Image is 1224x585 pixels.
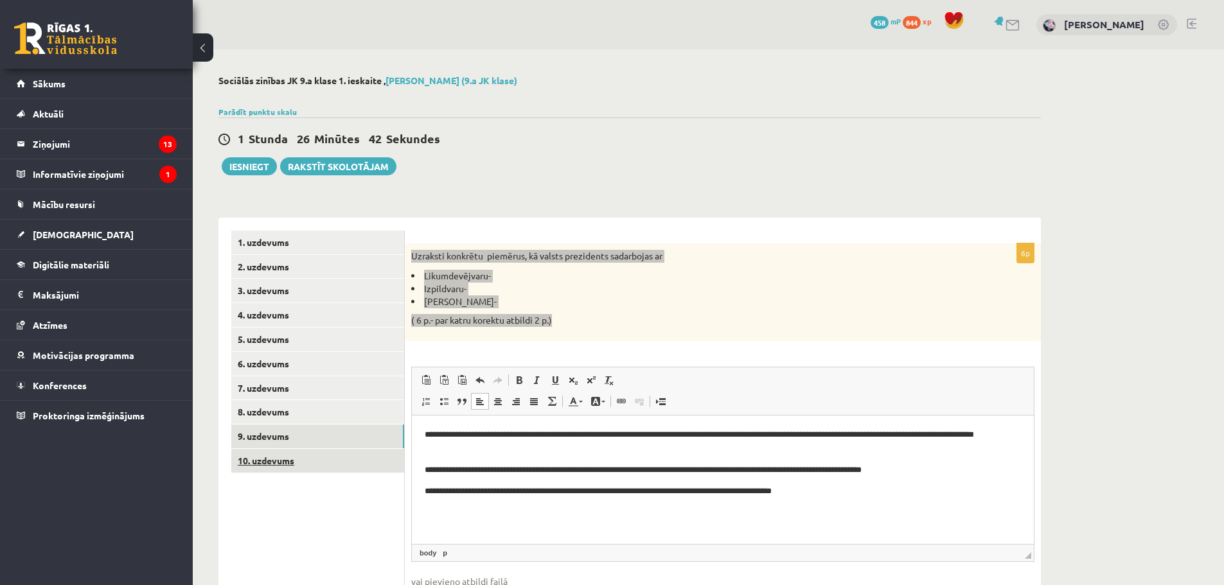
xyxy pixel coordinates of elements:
a: По правому краю [507,393,525,410]
a: Maksājumi [17,280,177,310]
li: Likumdevējvaru- [411,270,970,283]
a: 1. uzdevums [231,231,404,254]
a: Rakstīt skolotājam [280,157,396,175]
a: Вставить только текст (Ctrl+Shift+V) [435,372,453,389]
a: 8. uzdevums [231,400,404,424]
a: 7. uzdevums [231,376,404,400]
span: 458 [871,16,889,29]
a: Математика [543,393,561,410]
a: Курсив (Ctrl+I) [528,372,546,389]
a: 9. uzdevums [231,424,404,448]
p: Uzraksti konkrētu piemērus, kā valsts prezidents sadarbojas ar [411,250,970,263]
a: Убрать форматирование [600,372,618,389]
a: 10. uzdevums [231,449,404,473]
a: Вставить (Ctrl+V) [417,372,435,389]
a: Вставить / удалить маркированный список [435,393,453,410]
i: 1 [159,166,177,183]
span: 42 [369,131,382,146]
p: ( 6 p.- par katru korektu atbildi 2 p.) [411,314,970,327]
span: Перетащите для изменения размера [1025,552,1031,559]
span: Sekundes [386,131,440,146]
a: Элемент p [440,547,450,559]
a: Konferences [17,371,177,400]
a: 458 mP [871,16,901,26]
span: 844 [903,16,921,29]
a: Вставить/Редактировать ссылку (Ctrl+K) [612,393,630,410]
a: Элемент body [417,547,439,559]
span: Atzīmes [33,319,67,331]
span: Motivācijas programma [33,349,134,361]
a: 6. uzdevums [231,352,404,376]
legend: Informatīvie ziņojumi [33,159,177,189]
a: Цвет фона [587,393,609,410]
span: [DEMOGRAPHIC_DATA] [33,229,134,240]
span: Digitālie materiāli [33,259,109,270]
a: Отменить (Ctrl+Z) [471,372,489,389]
span: 26 [297,131,310,146]
span: Proktoringa izmēģinājums [33,410,145,421]
a: [PERSON_NAME] [1064,18,1144,31]
a: Цвет текста [564,393,587,410]
legend: Ziņojumi [33,129,177,159]
a: Убрать ссылку [630,393,648,410]
span: Konferences [33,380,87,391]
a: По ширине [525,393,543,410]
a: Ziņojumi13 [17,129,177,159]
a: По левому краю [471,393,489,410]
a: Parādīt punktu skalu [218,107,297,117]
a: Motivācijas programma [17,340,177,370]
a: Вставить разрыв страницы для печати [652,393,670,410]
a: 4. uzdevums [231,303,404,327]
i: 13 [159,135,177,153]
span: Aktuāli [33,108,64,119]
a: Повторить (Ctrl+Y) [489,372,507,389]
a: Informatīvie ziņojumi1 [17,159,177,189]
a: [DEMOGRAPHIC_DATA] [17,220,177,249]
a: Aktuāli [17,99,177,128]
a: 2. uzdevums [231,255,404,279]
a: 3. uzdevums [231,279,404,302]
button: Iesniegt [222,157,277,175]
a: Полужирный (Ctrl+B) [510,372,528,389]
a: Цитата [453,393,471,410]
a: Mācību resursi [17,189,177,219]
span: Stunda [249,131,288,146]
a: 844 xp [903,16,937,26]
a: Atzīmes [17,310,177,340]
a: [PERSON_NAME] (9.a JK klase) [386,74,517,86]
a: Вставить / удалить нумерованный список [417,393,435,410]
li: [PERSON_NAME]- [411,295,970,308]
img: Viktorija Iļjina [1043,19,1056,32]
span: mP [891,16,901,26]
a: Подстрочный индекс [564,372,582,389]
a: Вставить из Word [453,372,471,389]
a: Sākums [17,69,177,98]
a: Digitālie materiāli [17,250,177,279]
a: Rīgas 1. Tālmācības vidusskola [14,22,117,55]
span: 1 [238,131,244,146]
a: Подчеркнутый (Ctrl+U) [546,372,564,389]
span: xp [923,16,931,26]
a: 5. uzdevums [231,327,404,351]
span: Minūtes [314,131,360,146]
span: Sākums [33,78,66,89]
a: Надстрочный индекс [582,372,600,389]
li: Izpildvaru- [411,283,970,295]
legend: Maksājumi [33,280,177,310]
iframe: Визуальный текстовый редактор, wiswyg-editor-user-answer-47433873954180 [412,415,1034,544]
span: Mācību resursi [33,198,95,210]
p: 6p [1016,243,1034,263]
h2: Sociālās zinības JK 9.a klase 1. ieskaite , [218,75,1041,86]
a: Proktoringa izmēģinājums [17,401,177,430]
a: По центру [489,393,507,410]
